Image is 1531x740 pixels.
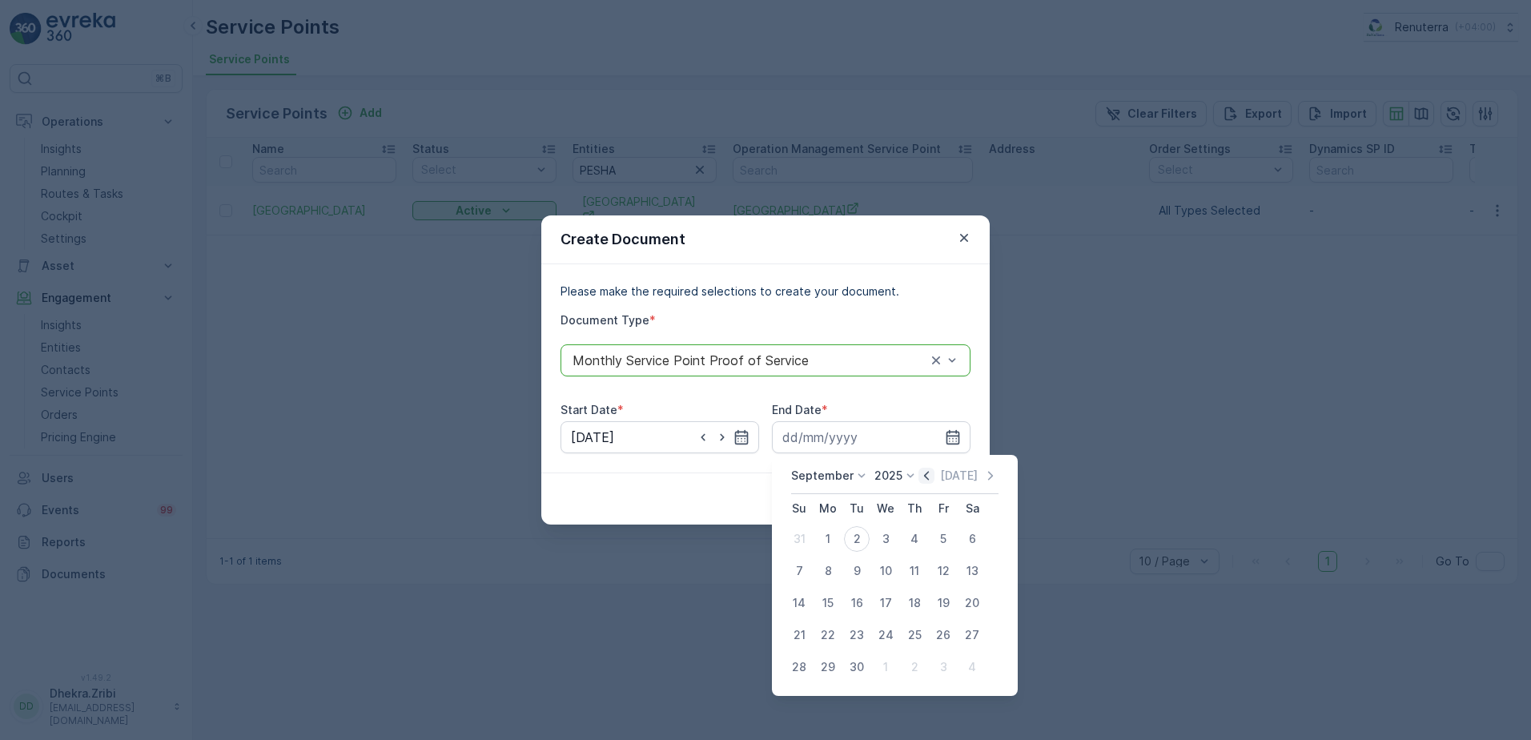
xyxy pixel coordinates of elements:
[902,526,927,552] div: 4
[786,654,812,680] div: 28
[786,622,812,648] div: 21
[900,494,929,523] th: Thursday
[815,526,841,552] div: 1
[844,558,870,584] div: 9
[561,228,685,251] p: Create Document
[772,403,822,416] label: End Date
[561,421,759,453] input: dd/mm/yyyy
[844,622,870,648] div: 23
[930,526,956,552] div: 5
[959,590,985,616] div: 20
[873,558,898,584] div: 10
[930,654,956,680] div: 3
[791,468,854,484] p: September
[873,622,898,648] div: 24
[815,558,841,584] div: 8
[844,654,870,680] div: 30
[902,622,927,648] div: 25
[785,494,814,523] th: Sunday
[814,494,842,523] th: Monday
[786,558,812,584] div: 7
[873,590,898,616] div: 17
[902,654,927,680] div: 2
[815,654,841,680] div: 29
[958,494,987,523] th: Saturday
[930,558,956,584] div: 12
[815,590,841,616] div: 15
[786,590,812,616] div: 14
[959,558,985,584] div: 13
[959,622,985,648] div: 27
[844,526,870,552] div: 2
[844,590,870,616] div: 16
[873,526,898,552] div: 3
[959,654,985,680] div: 4
[561,403,617,416] label: Start Date
[902,558,927,584] div: 11
[930,590,956,616] div: 19
[815,622,841,648] div: 22
[786,526,812,552] div: 31
[561,313,649,327] label: Document Type
[959,526,985,552] div: 6
[842,494,871,523] th: Tuesday
[873,654,898,680] div: 1
[874,468,902,484] p: 2025
[561,284,970,300] p: Please make the required selections to create your document.
[940,468,978,484] p: [DATE]
[772,421,970,453] input: dd/mm/yyyy
[902,590,927,616] div: 18
[930,622,956,648] div: 26
[929,494,958,523] th: Friday
[871,494,900,523] th: Wednesday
